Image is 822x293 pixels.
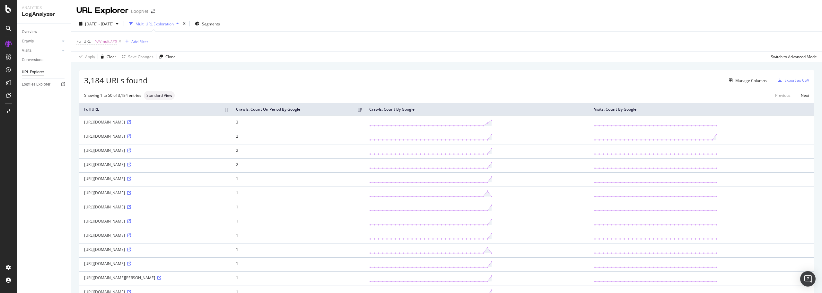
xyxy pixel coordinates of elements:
[85,54,95,60] div: Apply
[84,133,226,139] div: [URL][DOMAIN_NAME]
[231,158,364,172] td: 2
[127,19,181,29] button: Multi URL Exploration
[231,144,364,158] td: 2
[22,29,66,35] a: Overview
[231,187,364,201] td: 1
[84,162,226,167] div: [URL][DOMAIN_NAME]
[22,57,66,63] a: Conversions
[231,201,364,215] td: 1
[22,11,66,18] div: LogAnalyzer
[231,116,364,130] td: 3
[156,51,176,62] button: Clone
[22,81,50,88] div: Logfiles Explorer
[231,103,364,116] th: Crawls: Count On Period By Google: activate to sort column ascending
[84,119,226,125] div: [URL][DOMAIN_NAME]
[76,51,95,62] button: Apply
[771,54,817,60] div: Switch to Advanced Mode
[84,204,226,210] div: [URL][DOMAIN_NAME]
[128,54,153,60] div: Save Changes
[119,51,153,62] button: Save Changes
[768,51,817,62] button: Switch to Advanced Mode
[231,215,364,229] td: 1
[76,5,128,16] div: URL Explorer
[84,176,226,181] div: [URL][DOMAIN_NAME]
[784,78,809,83] div: Export as CSV
[123,38,148,45] button: Add Filter
[136,21,174,27] div: Multi URL Exploration
[364,103,589,116] th: Crawls: Count By Google
[22,5,66,11] div: Analytics
[202,21,220,27] span: Segments
[131,8,148,14] div: LoopNet
[84,233,226,238] div: [URL][DOMAIN_NAME]
[22,69,44,76] div: URL Explorer
[800,271,816,287] div: Open Intercom Messenger
[98,51,116,62] button: Clear
[796,91,809,100] a: Next
[22,29,37,35] div: Overview
[76,19,121,29] button: [DATE] - [DATE]
[84,93,141,98] div: Showing 1 to 50 of 3,184 entries
[84,261,226,266] div: [URL][DOMAIN_NAME]
[84,275,226,280] div: [URL][DOMAIN_NAME][PERSON_NAME]
[231,243,364,257] td: 1
[84,247,226,252] div: [URL][DOMAIN_NAME]
[84,75,148,86] span: 3,184 URLs found
[22,57,43,63] div: Conversions
[181,21,187,27] div: times
[107,54,116,60] div: Clear
[726,77,767,84] button: Manage Columns
[76,39,91,44] span: Full URL
[22,47,31,54] div: Visits
[146,94,172,97] span: Standard View
[231,130,364,144] td: 2
[151,9,155,14] div: arrow-right-arrow-left
[22,47,60,54] a: Visits
[85,21,113,27] span: [DATE] - [DATE]
[22,69,66,76] a: URL Explorer
[192,19,223,29] button: Segments
[79,103,231,116] th: Full URL: activate to sort column ascending
[231,257,364,271] td: 1
[84,218,226,224] div: [URL][DOMAIN_NAME]
[84,190,226,196] div: [URL][DOMAIN_NAME]
[775,75,809,86] button: Export as CSV
[231,229,364,243] td: 1
[131,39,148,44] div: Add Filter
[92,39,94,44] span: =
[231,271,364,286] td: 1
[144,91,175,100] div: neutral label
[231,172,364,187] td: 1
[22,38,34,45] div: Crawls
[735,78,767,83] div: Manage Columns
[165,54,176,60] div: Clone
[589,103,814,116] th: Visits: Count By Google
[22,81,66,88] a: Logfiles Explorer
[84,148,226,153] div: [URL][DOMAIN_NAME]
[95,37,117,46] span: ^.*/multi/.*$
[22,38,60,45] a: Crawls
